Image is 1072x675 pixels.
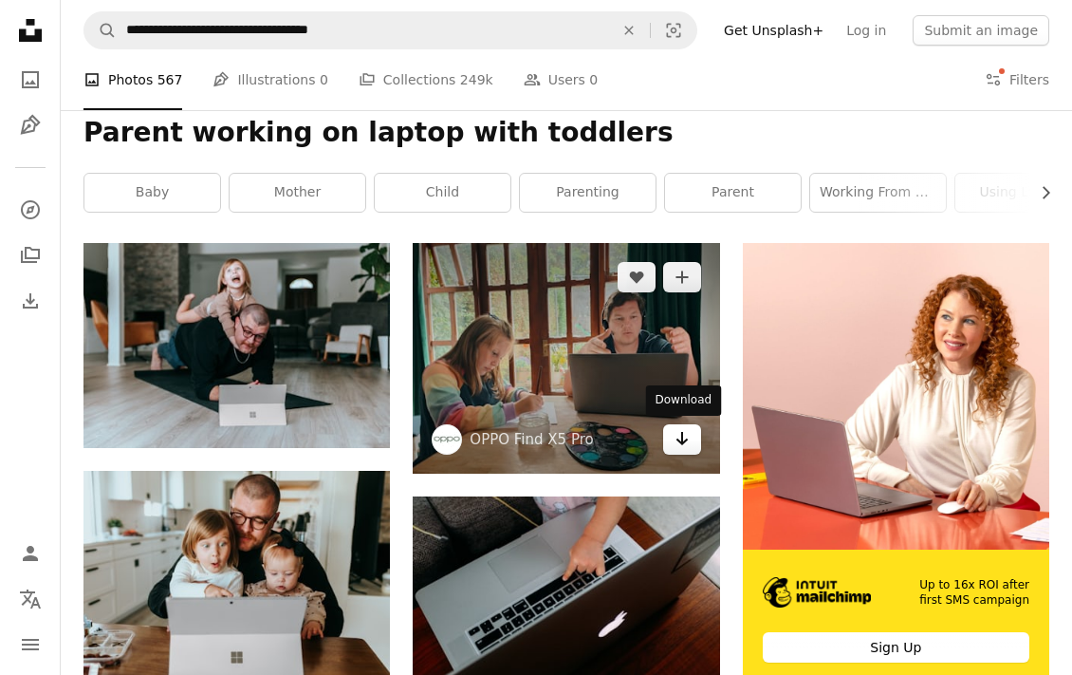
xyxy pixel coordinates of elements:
[11,11,49,53] a: Home — Unsplash
[320,69,328,90] span: 0
[230,174,365,212] a: mother
[460,69,493,90] span: 249k
[83,11,697,49] form: Find visuals sitewide
[763,632,1029,663] div: Sign Up
[985,49,1049,110] button: Filters
[375,174,510,212] a: child
[83,243,390,448] img: a man and a little girl playing with a laptop
[663,424,701,455] a: Download
[413,243,719,473] img: a woman and a girl sitting at a table with a laptop
[665,174,801,212] a: parent
[524,49,599,110] a: Users 0
[11,580,49,618] button: Language
[835,15,897,46] a: Log in
[432,424,462,455] img: Go to OPPO Find X5 Pro's profile
[11,282,49,320] a: Download History
[11,236,49,274] a: Collections
[663,262,701,292] button: Add to Collection
[618,262,656,292] button: Like
[11,61,49,99] a: Photos
[83,337,390,354] a: a man and a little girl playing with a laptop
[83,116,1049,150] h1: Parent working on laptop with toddlers
[743,243,1049,550] img: file-1722962837469-d5d3a3dee0c7image
[608,12,650,48] button: Clear
[913,15,1049,46] button: Submit an image
[84,12,117,48] button: Search Unsplash
[11,106,49,144] a: Illustrations
[712,15,835,46] a: Get Unsplash+
[1028,174,1049,212] button: scroll list to the right
[413,349,719,366] a: a woman and a girl sitting at a table with a laptop
[589,69,598,90] span: 0
[11,191,49,229] a: Explore
[520,174,656,212] a: parenting
[899,577,1029,609] span: Up to 16x ROI after first SMS campaign
[763,577,872,608] img: file-1690386555781-336d1949dad1image
[11,534,49,572] a: Log in / Sign up
[213,49,327,110] a: Illustrations 0
[651,12,696,48] button: Visual search
[646,385,722,416] div: Download
[413,590,719,607] a: person using macbook on brown wooden table
[84,174,220,212] a: baby
[359,49,493,110] a: Collections 249k
[810,174,946,212] a: working from home
[470,430,593,449] a: OPPO Find X5 Pro
[11,626,49,664] button: Menu
[83,565,390,582] a: a man and two children looking at a laptop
